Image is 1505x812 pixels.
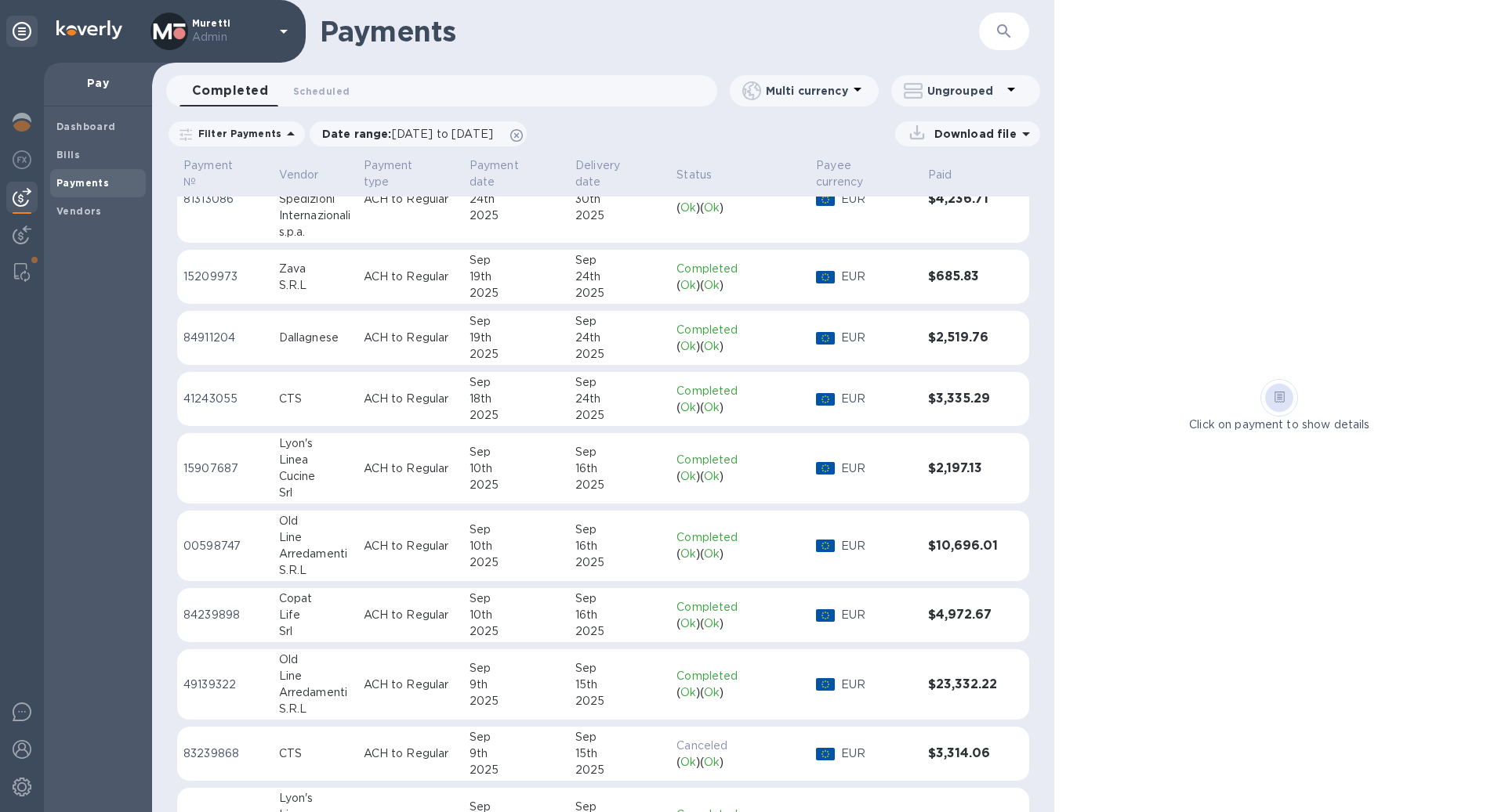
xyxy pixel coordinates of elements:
[575,521,664,538] div: Sep
[676,322,803,338] p: Completed
[470,554,563,571] div: 2025
[470,313,563,330] div: Sep
[704,546,720,562] p: Ok
[680,615,696,632] p: Ok
[279,330,351,346] div: Dallagnese
[704,200,720,216] p: Ok
[279,684,351,701] div: Arredamenti
[704,468,720,485] p: Ok
[470,157,563,190] span: Payment date
[680,399,696,416] p: Ok
[680,277,696,294] p: Ok
[680,684,696,701] p: Ok
[470,374,563,391] div: Sep
[470,191,563,208] div: 24th
[470,330,563,346] div: 19th
[279,468,351,485] div: Cucine
[470,745,563,762] div: 9th
[676,738,803,754] p: Canceled
[279,651,351,668] div: Old
[364,460,457,477] p: ACH to Regular
[575,554,664,571] div: 2025
[841,191,915,208] p: EUR
[320,15,979,48] h1: Payments
[575,330,664,346] div: 24th
[680,338,696,355] p: Ok
[841,745,915,762] p: EUR
[56,149,80,161] b: Bills
[279,745,351,762] div: CTS
[575,157,664,190] span: Delivery date
[704,615,720,632] p: Ok
[279,529,351,546] div: Line
[364,391,457,407] p: ACH to Regular
[841,460,915,477] p: EUR
[183,269,267,285] p: 15209973
[575,346,664,363] div: 2025
[927,83,1002,99] p: Ungrouped
[575,607,664,623] div: 16th
[470,269,563,285] div: 19th
[575,677,664,693] div: 15th
[575,444,664,460] div: Sep
[470,208,563,224] div: 2025
[364,745,457,762] p: ACH to Regular
[676,546,803,562] div: ( ) ( )
[470,762,563,778] div: 2025
[575,693,664,709] div: 2025
[575,460,664,477] div: 16th
[575,191,664,208] div: 30th
[279,435,351,452] div: Lyon's
[183,538,267,554] p: 00598747
[1189,417,1369,433] p: Click on payment to show details
[183,157,267,190] span: Payment №
[841,607,915,623] p: EUR
[279,208,351,224] div: Internazionali
[364,677,457,693] p: ACH to Regular
[470,346,563,363] div: 2025
[928,677,998,692] h3: $23,332.22
[470,660,563,677] div: Sep
[470,391,563,407] div: 18th
[293,83,350,99] span: Scheduled
[575,729,664,745] div: Sep
[364,157,457,190] span: Payment type
[575,407,664,424] div: 2025
[470,590,563,607] div: Sep
[364,157,437,190] p: Payment type
[279,701,351,717] div: S.R.L
[676,468,803,485] div: ( ) ( )
[676,615,803,632] div: ( ) ( )
[575,252,664,269] div: Sep
[575,208,664,224] div: 2025
[183,745,267,762] p: 83239868
[279,790,351,807] div: Lyon's
[470,623,563,640] div: 2025
[680,200,696,216] p: Ok
[928,461,998,476] h3: $2,197.13
[279,546,351,562] div: Arredamenti
[575,762,664,778] div: 2025
[676,684,803,701] div: ( ) ( )
[841,677,915,693] p: EUR
[470,693,563,709] div: 2025
[704,684,720,701] p: Ok
[279,562,351,579] div: S.R.L
[183,191,267,208] p: 81313086
[928,330,998,345] h3: $2,519.76
[575,391,664,407] div: 24th
[575,477,664,493] div: 2025
[13,150,31,169] img: Foreign exchange
[192,29,270,45] p: Admin
[676,261,803,277] p: Completed
[676,167,732,183] span: Status
[364,191,457,208] p: ACH to Regular
[192,127,281,140] p: Filter Payments
[575,157,644,190] p: Delivery date
[676,452,803,468] p: Completed
[575,313,664,330] div: Sep
[470,157,542,190] p: Payment date
[676,599,803,615] p: Completed
[676,277,803,294] div: ( ) ( )
[928,539,998,554] h3: $10,696.01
